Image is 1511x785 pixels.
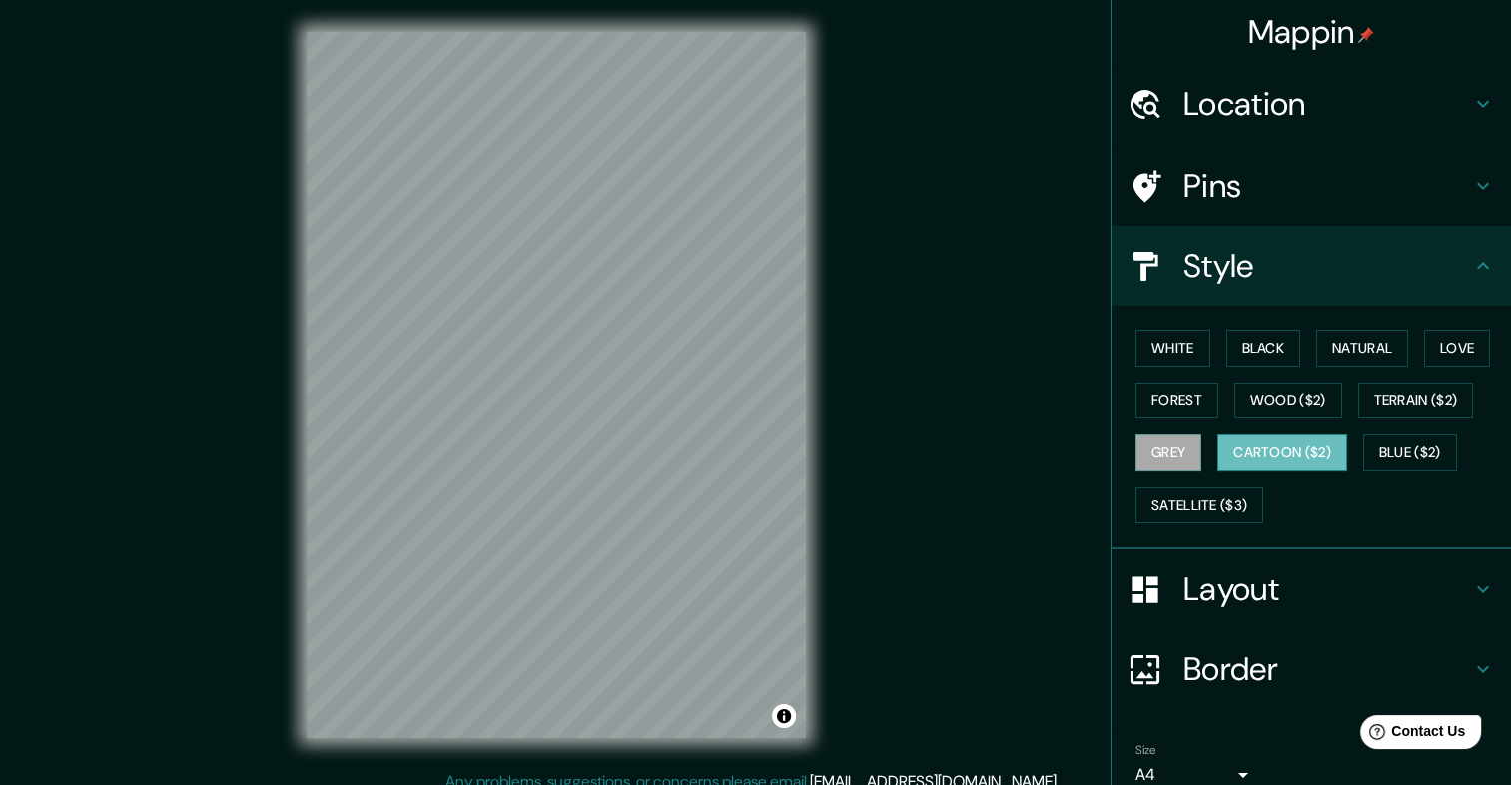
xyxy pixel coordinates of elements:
button: White [1135,330,1210,367]
h4: Location [1183,84,1471,124]
h4: Pins [1183,166,1471,206]
div: Style [1112,226,1511,306]
button: Natural [1316,330,1408,367]
button: Grey [1135,434,1201,471]
button: Love [1424,330,1490,367]
h4: Style [1183,246,1471,286]
button: Black [1226,330,1301,367]
img: pin-icon.png [1358,27,1374,43]
div: Border [1112,629,1511,709]
h4: Mappin [1248,12,1375,52]
iframe: Help widget launcher [1333,707,1489,763]
button: Terrain ($2) [1358,383,1474,419]
button: Cartoon ($2) [1217,434,1347,471]
canvas: Map [307,32,806,738]
h4: Layout [1183,569,1471,609]
button: Toggle attribution [772,704,796,728]
button: Wood ($2) [1234,383,1342,419]
button: Satellite ($3) [1135,487,1263,524]
button: Forest [1135,383,1218,419]
div: Pins [1112,146,1511,226]
h4: Border [1183,649,1471,689]
button: Blue ($2) [1363,434,1457,471]
div: Layout [1112,549,1511,629]
div: Location [1112,64,1511,144]
label: Size [1135,742,1156,759]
